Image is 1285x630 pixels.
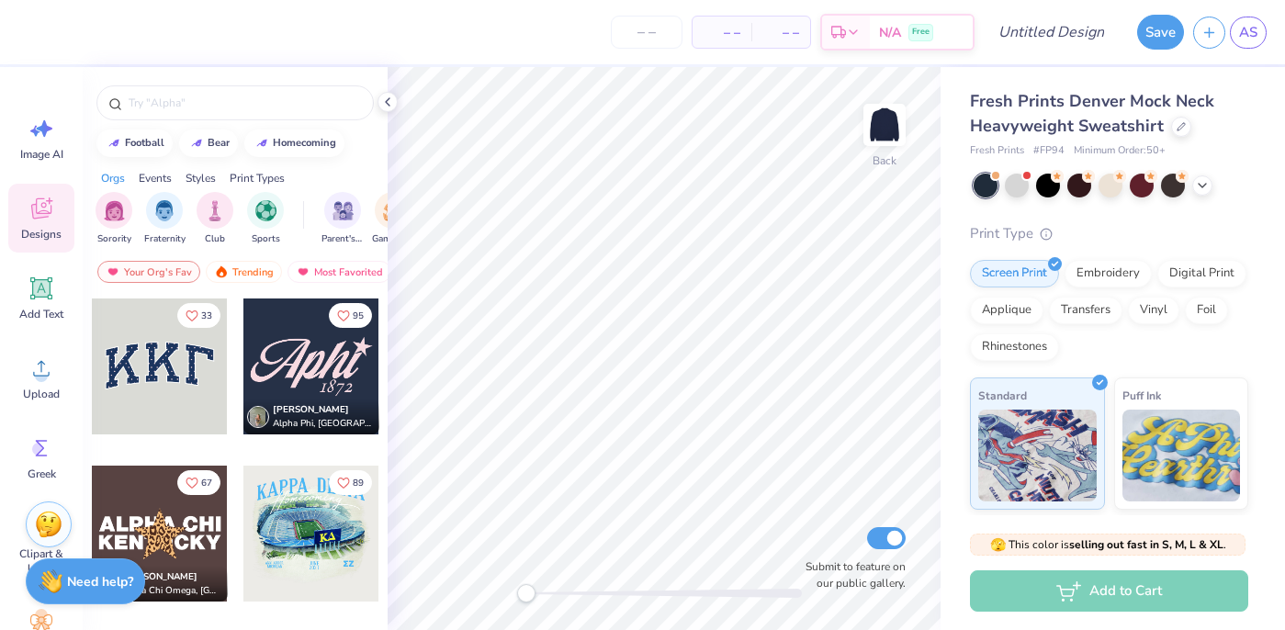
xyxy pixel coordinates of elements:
div: Events [139,170,172,186]
span: – – [762,23,799,42]
span: AS [1239,22,1257,43]
div: Vinyl [1128,297,1179,324]
span: Game Day [372,232,414,246]
button: Like [329,303,372,328]
div: Back [873,152,896,169]
div: filter for Sports [247,192,284,246]
span: Fresh Prints [970,143,1024,159]
button: Save [1137,15,1184,50]
div: bear [208,138,230,148]
div: Orgs [101,170,125,186]
span: Parent's Weekend [321,232,364,246]
span: 33 [201,311,212,321]
div: filter for Fraternity [144,192,186,246]
div: filter for Club [197,192,233,246]
button: filter button [247,192,284,246]
div: Print Types [230,170,285,186]
button: filter button [321,192,364,246]
span: Upload [23,387,60,401]
strong: selling out fast in S, M, L & XL [1069,537,1223,552]
div: Most Favorited [287,261,391,283]
div: Trending [206,261,282,283]
img: Sorority Image [104,200,125,221]
button: Like [329,470,372,495]
img: Game Day Image [383,200,404,221]
div: Screen Print [970,260,1059,287]
a: AS [1230,17,1267,49]
span: Image AI [20,147,63,162]
img: trend_line.gif [189,138,204,149]
img: Parent's Weekend Image [333,200,354,221]
span: 95 [353,311,364,321]
div: Foil [1185,297,1228,324]
span: # FP94 [1033,143,1065,159]
span: Sorority [97,232,131,246]
div: Print Type [970,223,1248,244]
div: Embroidery [1065,260,1152,287]
img: Fraternity Image [154,200,175,221]
span: Add Text [19,307,63,321]
button: football [96,129,173,157]
button: bear [179,129,238,157]
img: Back [866,107,903,143]
button: filter button [197,192,233,246]
span: [PERSON_NAME] [273,403,349,416]
span: Greek [28,467,56,481]
img: Sports Image [255,200,276,221]
div: Rhinestones [970,333,1059,361]
button: filter button [96,192,132,246]
span: This color is . [990,536,1226,553]
span: [PERSON_NAME] [121,570,197,583]
span: Clipart & logos [11,546,72,576]
div: homecoming [273,138,336,148]
img: most_fav.gif [296,265,310,278]
button: filter button [372,192,414,246]
strong: Need help? [67,573,133,591]
button: filter button [144,192,186,246]
span: N/A [879,23,901,42]
span: Fraternity [144,232,186,246]
img: Club Image [205,200,225,221]
span: Alpha Chi Omega, [GEOGRAPHIC_DATA][US_STATE] [121,584,220,598]
img: Standard [978,410,1097,501]
div: football [125,138,164,148]
button: Like [177,470,220,495]
input: Try "Alpha" [127,94,362,112]
span: Fresh Prints Denver Mock Neck Heavyweight Sweatshirt [970,90,1214,137]
input: Untitled Design [984,14,1119,51]
div: Accessibility label [517,584,535,602]
span: Free [912,26,930,39]
span: Puff Ink [1122,386,1161,405]
span: Standard [978,386,1027,405]
div: Transfers [1049,297,1122,324]
img: most_fav.gif [106,265,120,278]
div: Styles [186,170,216,186]
span: Designs [21,227,62,242]
span: Minimum Order: 50 + [1074,143,1166,159]
img: trending.gif [214,265,229,278]
span: Alpha Phi, [GEOGRAPHIC_DATA][US_STATE], [PERSON_NAME] [273,417,372,431]
div: Your Org's Fav [97,261,200,283]
div: Applique [970,297,1043,324]
span: 67 [201,478,212,488]
div: filter for Game Day [372,192,414,246]
div: filter for Parent's Weekend [321,192,364,246]
div: filter for Sorority [96,192,132,246]
img: trend_line.gif [107,138,121,149]
span: 89 [353,478,364,488]
button: homecoming [244,129,344,157]
label: Submit to feature on our public gallery. [795,558,906,591]
span: Sports [252,232,280,246]
input: – – [611,16,682,49]
div: Digital Print [1157,260,1246,287]
img: Puff Ink [1122,410,1241,501]
img: trend_line.gif [254,138,269,149]
span: 🫣 [990,536,1006,554]
button: Like [177,303,220,328]
span: – – [704,23,740,42]
span: Club [205,232,225,246]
